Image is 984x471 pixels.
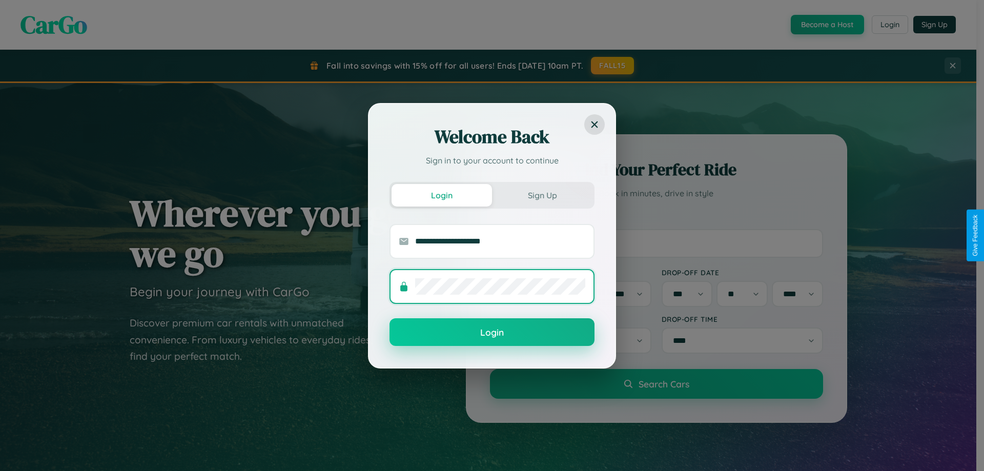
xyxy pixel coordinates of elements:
button: Sign Up [492,184,592,207]
button: Login [392,184,492,207]
h2: Welcome Back [389,125,594,149]
button: Login [389,318,594,346]
p: Sign in to your account to continue [389,154,594,167]
div: Give Feedback [972,215,979,256]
